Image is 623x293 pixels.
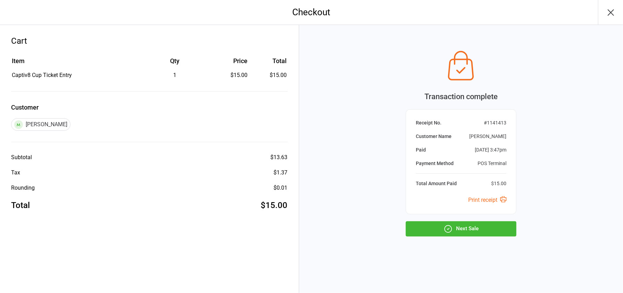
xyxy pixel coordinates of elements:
[251,56,287,70] th: Total
[416,160,454,167] div: Payment Method
[11,153,32,162] div: Subtotal
[274,169,288,177] div: $1.37
[469,133,506,140] div: [PERSON_NAME]
[416,119,441,127] div: Receipt No.
[11,184,35,192] div: Rounding
[141,56,208,70] th: Qty
[475,146,506,154] div: [DATE] 3:47pm
[209,71,248,79] div: $15.00
[416,146,426,154] div: Paid
[478,160,506,167] div: POS Terminal
[406,221,516,236] button: Next Sale
[11,118,70,131] div: [PERSON_NAME]
[12,56,141,70] th: Item
[416,180,457,187] div: Total Amount Paid
[491,180,506,187] div: $15.00
[484,119,506,127] div: # 1141413
[274,184,288,192] div: $0.01
[141,71,208,79] div: 1
[209,56,248,66] div: Price
[11,35,288,47] div: Cart
[271,153,288,162] div: $13.63
[416,133,452,140] div: Customer Name
[406,91,516,102] div: Transaction complete
[261,199,288,212] div: $15.00
[11,199,30,212] div: Total
[468,197,506,203] a: Print receipt
[11,103,288,112] label: Customer
[11,169,20,177] div: Tax
[251,71,287,79] td: $15.00
[12,72,72,78] span: Captiv8 Cup Ticket Entry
